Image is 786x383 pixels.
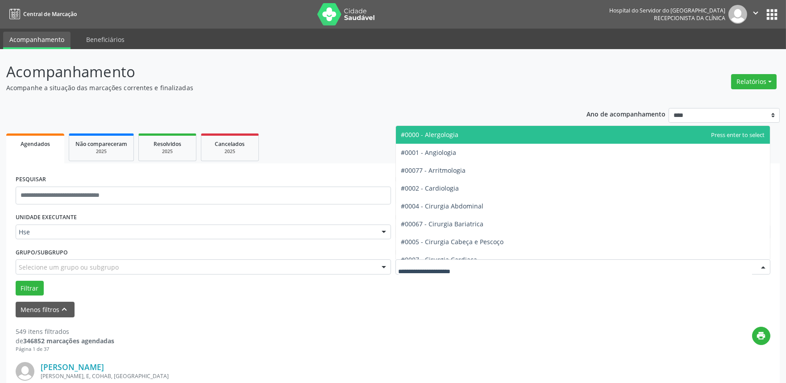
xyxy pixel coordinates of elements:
[401,220,484,228] span: #00067 - Cirurgia Bariatrica
[6,7,77,21] a: Central de Marcação
[41,362,104,372] a: [PERSON_NAME]
[16,327,114,336] div: 549 itens filtrados
[41,372,636,380] div: [PERSON_NAME], E, COHAB, [GEOGRAPHIC_DATA]
[401,202,484,210] span: #0004 - Cirurgia Abdominal
[401,237,504,246] span: #0005 - Cirurgia Cabeça e Pescoço
[16,173,46,187] label: PESQUISAR
[401,130,459,139] span: #0000 - Alergologia
[16,336,114,346] div: de
[401,184,459,192] span: #0002 - Cardiologia
[764,7,780,22] button: apps
[145,148,190,155] div: 2025
[752,327,770,345] button: print
[19,228,373,237] span: Hse
[23,10,77,18] span: Central de Marcação
[751,8,761,18] i: 
[16,211,77,225] label: UNIDADE EXECUTANTE
[757,331,766,341] i: print
[401,255,478,264] span: #0007 - Cirurgia Cardiaca
[23,337,114,345] strong: 346852 marcações agendadas
[586,108,665,119] p: Ano de acompanhamento
[154,140,181,148] span: Resolvidos
[3,32,71,49] a: Acompanhamento
[75,148,127,155] div: 2025
[401,148,457,157] span: #0001 - Angiologia
[16,346,114,353] div: Página 1 de 37
[16,246,68,259] label: Grupo/Subgrupo
[16,281,44,296] button: Filtrar
[75,140,127,148] span: Não compareceram
[728,5,747,24] img: img
[215,140,245,148] span: Cancelados
[747,5,764,24] button: 
[208,148,252,155] div: 2025
[21,140,50,148] span: Agendados
[401,166,466,175] span: #00077 - Arritmologia
[6,83,548,92] p: Acompanhe a situação das marcações correntes e finalizadas
[731,74,777,89] button: Relatórios
[654,14,725,22] span: Recepcionista da clínica
[6,61,548,83] p: Acompanhamento
[609,7,725,14] div: Hospital do Servidor do [GEOGRAPHIC_DATA]
[19,262,119,272] span: Selecione um grupo ou subgrupo
[16,302,75,317] button: Menos filtroskeyboard_arrow_up
[80,32,131,47] a: Beneficiários
[16,362,34,381] img: img
[60,304,70,314] i: keyboard_arrow_up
